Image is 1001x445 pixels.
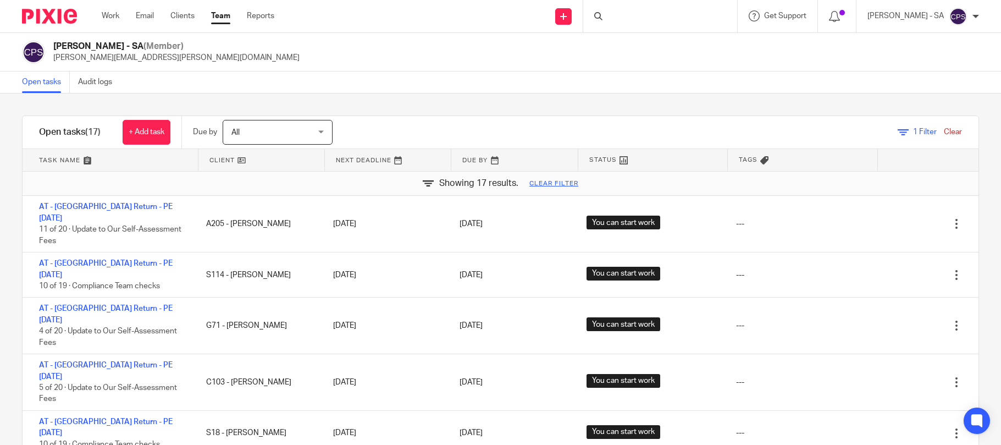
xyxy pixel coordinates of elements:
div: --- [736,320,744,331]
span: 4 of 20 · Update to Our Self-Assessment Fees [39,327,177,347]
a: AT - [GEOGRAPHIC_DATA] Return - PE [DATE] [39,305,173,323]
span: (Member) [143,42,184,51]
div: [DATE] [322,315,449,337]
div: C103 - [PERSON_NAME] [195,371,322,393]
span: You can start work [587,317,660,331]
div: [DATE] [322,422,449,444]
span: 1 [913,128,917,136]
span: Get Support [764,12,806,20]
span: Showing 17 results. [439,177,518,190]
p: [PERSON_NAME][EMAIL_ADDRESS][PERSON_NAME][DOMAIN_NAME] [53,52,300,63]
div: --- [736,427,744,438]
a: AT - [GEOGRAPHIC_DATA] Return - PE [DATE] [39,361,173,380]
a: Email [136,10,154,21]
a: Clients [170,10,195,21]
span: [DATE] [460,271,483,279]
div: G71 - [PERSON_NAME] [195,315,322,337]
span: (17) [85,128,101,136]
div: A205 - [PERSON_NAME] [195,213,322,235]
p: [PERSON_NAME] - SA [867,10,944,21]
span: You can start work [587,267,660,281]
h2: [PERSON_NAME] - SA [53,41,300,52]
span: You can start work [587,216,660,229]
img: Pixie [22,9,77,24]
span: [DATE] [460,220,483,228]
span: All [231,129,240,136]
a: Clear [944,128,962,136]
a: AT - [GEOGRAPHIC_DATA] Return - PE [DATE] [39,418,173,437]
div: --- [736,270,744,281]
a: AT - [GEOGRAPHIC_DATA] Return - PE [DATE] [39,203,173,222]
span: Filter [913,128,937,136]
div: --- [736,218,744,229]
span: [DATE] [460,430,483,437]
h1: Open tasks [39,127,101,138]
span: [DATE] [460,378,483,386]
span: [DATE] [460,322,483,329]
div: --- [736,377,744,388]
a: Reports [247,10,274,21]
span: You can start work [587,374,660,388]
div: [DATE] [322,213,449,235]
span: 5 of 20 · Update to Our Self-Assessment Fees [39,384,177,403]
img: svg%3E [22,41,45,64]
a: + Add task [123,120,170,145]
span: 10 of 19 · Compliance Team checks [39,282,160,290]
span: You can start work [587,425,660,439]
span: 11 of 20 · Update to Our Self-Assessment Fees [39,226,181,245]
span: Status [589,155,617,164]
a: Audit logs [78,72,120,93]
a: Team [211,10,230,21]
div: S114 - [PERSON_NAME] [195,264,322,286]
a: Clear filter [529,179,578,188]
img: svg%3E [949,8,967,25]
a: Work [102,10,119,21]
div: [DATE] [322,264,449,286]
div: S18 - [PERSON_NAME] [195,422,322,444]
span: Tags [739,155,757,164]
div: [DATE] [322,371,449,393]
a: AT - [GEOGRAPHIC_DATA] Return - PE [DATE] [39,260,173,278]
a: Open tasks [22,72,70,93]
p: Due by [193,127,217,138]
